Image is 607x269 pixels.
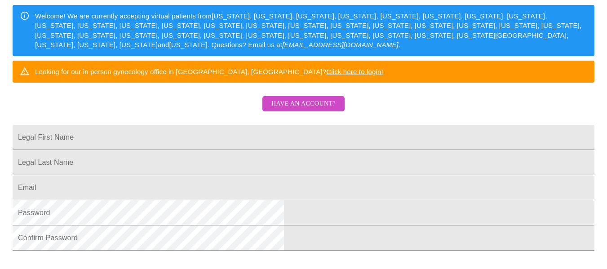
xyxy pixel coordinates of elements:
div: Welcome! We are currently accepting virtual patients from [US_STATE], [US_STATE], [US_STATE], [US... [35,8,587,53]
a: Have an account? [260,106,347,114]
div: Looking for our in person gynecology office in [GEOGRAPHIC_DATA], [GEOGRAPHIC_DATA]? [35,63,383,80]
em: [EMAIL_ADDRESS][DOMAIN_NAME] [282,41,399,49]
button: Have an account? [262,96,345,112]
span: Have an account? [271,98,336,110]
a: Click here to login! [326,68,383,75]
